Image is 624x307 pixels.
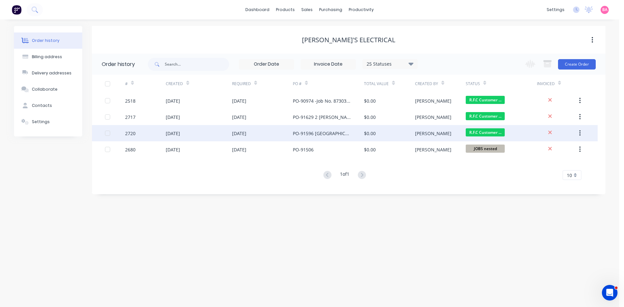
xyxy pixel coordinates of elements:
div: sales [298,5,316,15]
div: Collaborate [32,86,58,92]
div: Created [166,75,232,93]
div: Order history [102,60,135,68]
button: Billing address [14,49,82,65]
div: PO-91596 [GEOGRAPHIC_DATA] [293,130,351,137]
div: 2518 [125,97,136,104]
div: Total Value [364,75,415,93]
div: Status [466,75,537,93]
button: Settings [14,114,82,130]
div: $0.00 [364,114,376,121]
div: 1 of 1 [340,171,349,180]
div: 2680 [125,146,136,153]
button: Create Order [558,59,596,70]
div: [DATE] [232,146,246,153]
div: Billing address [32,54,62,60]
div: [DATE] [232,97,246,104]
div: settings [543,5,568,15]
div: Total Value [364,81,389,87]
div: [DATE] [232,114,246,121]
div: [PERSON_NAME] [415,130,451,137]
div: $0.00 [364,130,376,137]
span: 10 [567,172,572,179]
div: Required [232,81,251,87]
button: Delivery addresses [14,65,82,81]
div: Invoiced [537,81,555,87]
span: JOBS nested [466,145,505,153]
div: 2717 [125,114,136,121]
div: Created By [415,81,438,87]
span: R.F.C Customer ... [466,128,505,136]
input: Search... [165,58,229,71]
div: PO # [293,81,302,87]
span: BA [602,7,607,13]
span: R.F.C Customer ... [466,96,505,104]
div: [DATE] [232,130,246,137]
div: $0.00 [364,97,376,104]
span: R.F.C Customer ... [466,112,505,120]
button: Collaborate [14,81,82,97]
div: [PERSON_NAME] [415,146,451,153]
div: Settings [32,119,50,125]
div: [DATE] [166,130,180,137]
img: Factory [12,5,21,15]
div: Contacts [32,103,52,109]
button: Order history [14,32,82,49]
div: [DATE] [166,146,180,153]
div: 25 Statuses [363,60,417,68]
div: PO-91506 [293,146,314,153]
div: Order history [32,38,59,44]
div: productivity [345,5,377,15]
div: 2720 [125,130,136,137]
div: $0.00 [364,146,376,153]
div: purchasing [316,5,345,15]
div: PO-91629 2 [PERSON_NAME] PLACE [293,114,351,121]
input: Order Date [239,59,294,69]
div: [PERSON_NAME] [415,114,451,121]
a: dashboard [242,5,273,15]
div: Delivery addresses [32,70,71,76]
div: Required [232,75,293,93]
div: Created [166,81,183,87]
div: Created By [415,75,466,93]
div: products [273,5,298,15]
div: # [125,75,166,93]
div: # [125,81,128,87]
div: [DATE] [166,114,180,121]
div: Invoiced [537,75,578,93]
button: Contacts [14,97,82,114]
div: [DATE] [166,97,180,104]
div: PO-90974 -Job No. 87303 - REWIRELIGHT AND POWER [293,97,351,104]
input: Invoice Date [301,59,356,69]
div: [PERSON_NAME]'s Electrical [302,36,395,44]
div: PO # [293,75,364,93]
div: Status [466,81,480,87]
iframe: Intercom live chat [602,285,617,301]
div: [PERSON_NAME] [415,97,451,104]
